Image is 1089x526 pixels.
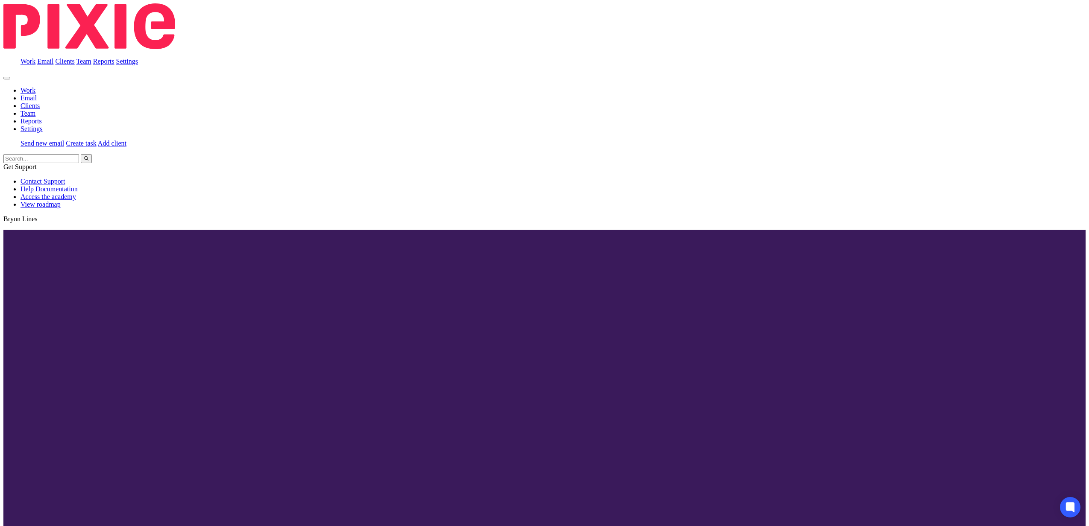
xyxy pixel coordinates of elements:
a: Email [21,94,37,102]
a: Add client [98,140,126,147]
a: Team [21,110,35,117]
a: Reports [21,117,42,125]
button: Search [81,154,92,163]
a: Create task [66,140,97,147]
a: Contact Support [21,178,65,185]
a: Work [21,58,35,65]
input: Search [3,154,79,163]
a: Clients [55,58,74,65]
a: View roadmap [21,201,61,208]
span: Get Support [3,163,37,170]
a: Clients [21,102,40,109]
a: Send new email [21,140,64,147]
a: Settings [21,125,43,132]
a: Email [37,58,53,65]
img: Pixie [3,3,175,49]
a: Work [21,87,35,94]
a: Reports [93,58,114,65]
a: Settings [116,58,138,65]
a: Help Documentation [21,185,78,193]
a: Team [76,58,91,65]
p: Brynn Lines [3,215,1086,223]
a: Access the academy [21,193,76,200]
